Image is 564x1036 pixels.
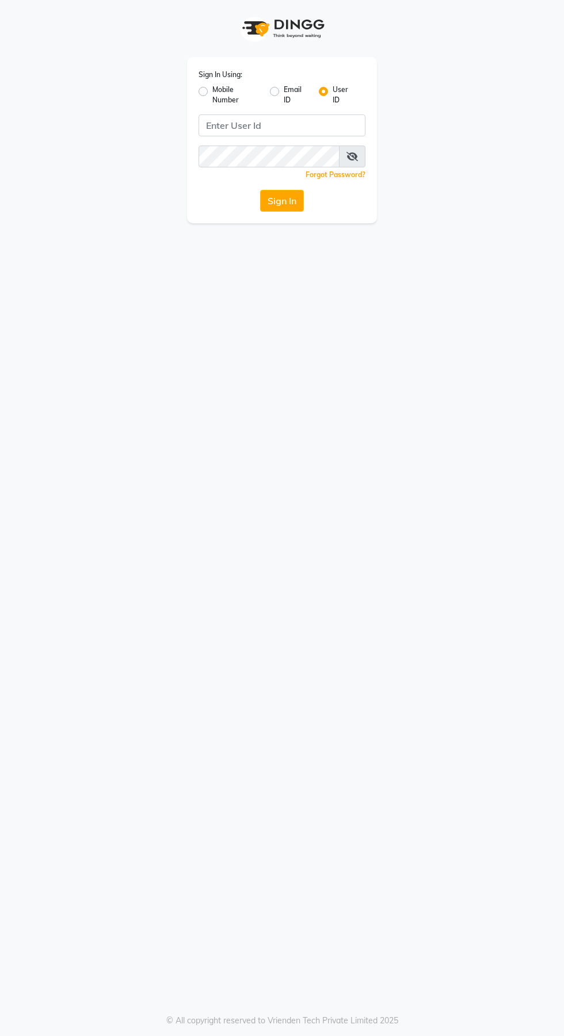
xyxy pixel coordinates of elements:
label: Sign In Using: [199,70,242,80]
label: Mobile Number [212,85,261,105]
a: Forgot Password? [306,170,365,179]
img: logo1.svg [236,12,328,45]
label: Email ID [284,85,310,105]
input: Username [199,114,365,136]
button: Sign In [260,190,304,212]
label: User ID [333,85,356,105]
input: Username [199,146,340,167]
